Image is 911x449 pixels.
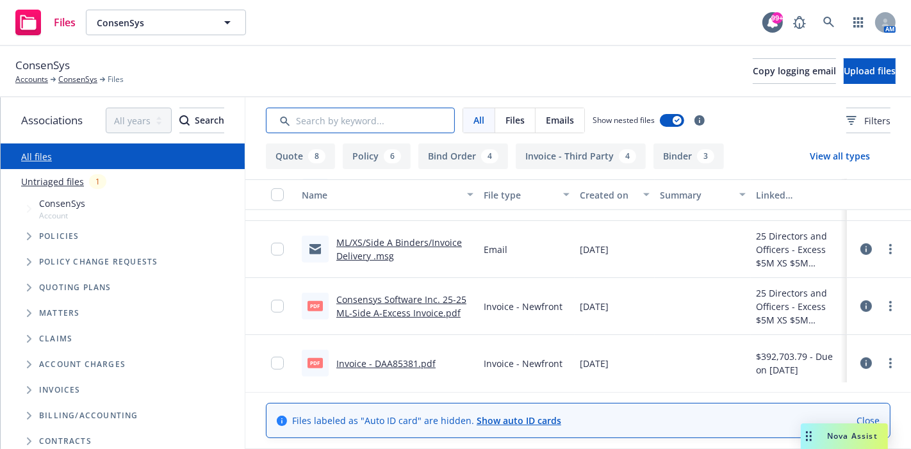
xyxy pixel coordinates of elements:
span: pdf [308,301,323,311]
a: Files [10,4,81,40]
button: Invoice - Third Party [516,143,646,169]
span: Emails [546,113,574,127]
div: 99+ [771,12,783,24]
span: Quoting plans [39,284,111,291]
span: ConsenSys [15,57,70,74]
button: Bind Order [418,143,508,169]
a: Switch app [846,10,871,35]
button: Policy [343,143,411,169]
button: Linked associations [751,179,847,210]
div: 4 [619,149,636,163]
div: $392,703.79 - Due on [DATE] [756,350,842,377]
span: Copy logging email [753,65,836,77]
a: Accounts [15,74,48,85]
svg: Search [179,115,190,126]
span: ConsenSys [39,197,85,210]
input: Search by keyword... [266,108,455,133]
span: [DATE] [580,357,609,370]
a: more [883,241,898,257]
div: 25 Directors and Officers - Excess $5M XS $5M [756,229,842,270]
div: Name [302,188,459,202]
button: SearchSearch [179,108,224,133]
span: Invoices [39,386,81,394]
span: Files [108,74,124,85]
span: Billing/Accounting [39,412,138,420]
a: ML/XS/Side A Binders/Invoice Delivery .msg [336,236,462,262]
button: Summary [655,179,751,210]
a: Report a Bug [787,10,812,35]
button: ConsenSys [86,10,246,35]
button: Upload files [844,58,896,84]
a: All files [21,151,52,163]
a: Untriaged files [21,175,84,188]
a: Show auto ID cards [477,414,561,427]
div: Tree Example [1,194,245,403]
span: Email [484,243,507,256]
span: Matters [39,309,79,317]
div: 6 [384,149,401,163]
div: 1 [89,174,106,189]
span: Nova Assist [827,430,878,441]
div: Linked associations [756,188,842,202]
span: Invoice - Newfront [484,300,562,313]
a: Close [857,414,880,427]
button: Quote [266,143,335,169]
span: Account charges [39,361,126,368]
div: 4 [481,149,498,163]
a: Search [816,10,842,35]
button: Nova Assist [801,423,888,449]
button: Binder [653,143,724,169]
button: File type [479,179,575,210]
span: Account [39,210,85,221]
span: Contracts [39,437,92,445]
button: Copy logging email [753,58,836,84]
span: Files [505,113,525,127]
span: Files [54,17,76,28]
span: All [473,113,484,127]
input: Toggle Row Selected [271,300,284,313]
div: Created on [580,188,636,202]
div: 8 [308,149,325,163]
input: Toggle Row Selected [271,243,284,256]
span: Upload files [844,65,896,77]
input: Toggle Row Selected [271,357,284,370]
span: pdf [308,358,323,368]
span: Files labeled as "Auto ID card" are hidden. [292,414,561,427]
span: Show nested files [593,115,655,126]
span: [DATE] [580,300,609,313]
span: Policies [39,233,79,240]
span: Associations [21,112,83,129]
span: Invoice - Newfront [484,357,562,370]
div: 3 [697,149,714,163]
a: more [883,298,898,314]
span: Filters [846,114,890,127]
button: Name [297,179,479,210]
div: File type [484,188,555,202]
span: Claims [39,335,72,343]
a: more [883,355,898,371]
button: Created on [575,179,655,210]
span: Filters [864,114,890,127]
a: Invoice - DAA85381.pdf [336,357,436,370]
div: Drag to move [801,423,817,449]
input: Select all [271,188,284,201]
div: Search [179,108,224,133]
button: Filters [846,108,890,133]
a: ConsenSys [58,74,97,85]
a: Consensys Software Inc. 25-25 ML-Side A-Excess Invoice.pdf [336,293,466,319]
span: Policy change requests [39,258,158,266]
div: Summary [660,188,732,202]
span: ConsenSys [97,16,208,29]
button: View all types [789,143,890,169]
div: 25 Directors and Officers - Excess $5M XS $5M [756,286,842,327]
span: [DATE] [580,243,609,256]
